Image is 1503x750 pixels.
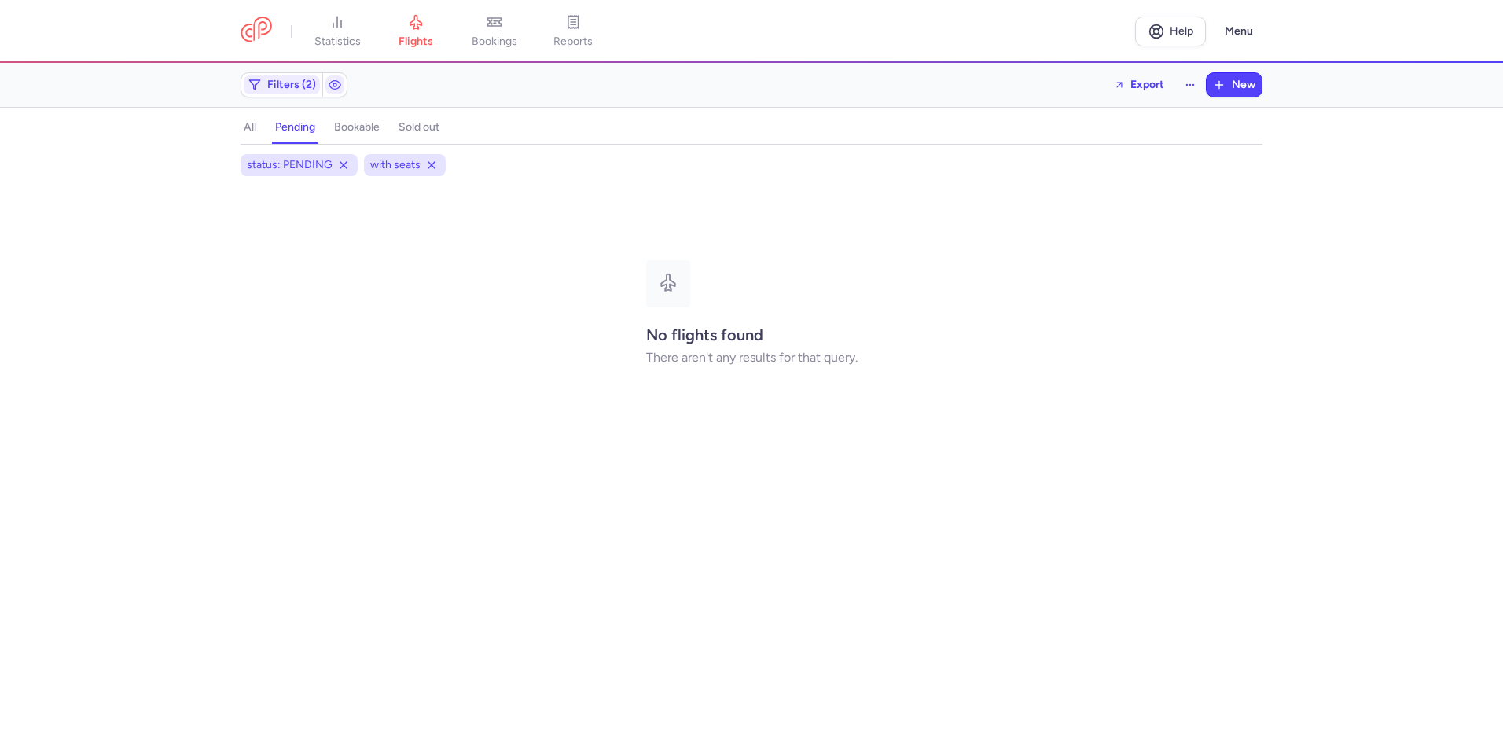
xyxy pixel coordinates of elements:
[377,14,455,49] a: flights
[553,35,593,49] span: reports
[241,73,322,97] button: Filters (2)
[334,120,380,134] h4: bookable
[1207,73,1262,97] button: New
[241,17,272,46] a: CitizenPlane red outlined logo
[1130,79,1164,90] span: Export
[247,157,333,173] span: status: PENDING
[1135,17,1206,46] a: Help
[1215,17,1262,46] button: Menu
[267,79,316,91] span: Filters (2)
[314,35,361,49] span: statistics
[399,120,439,134] h4: sold out
[472,35,517,49] span: bookings
[1232,79,1255,91] span: New
[646,351,858,365] p: There aren't any results for that query.
[244,120,256,134] h4: all
[399,35,433,49] span: flights
[370,157,421,173] span: with seats
[298,14,377,49] a: statistics
[1104,72,1174,97] button: Export
[275,120,315,134] h4: pending
[455,14,534,49] a: bookings
[646,325,763,344] strong: No flights found
[534,14,612,49] a: reports
[1170,25,1193,37] span: Help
